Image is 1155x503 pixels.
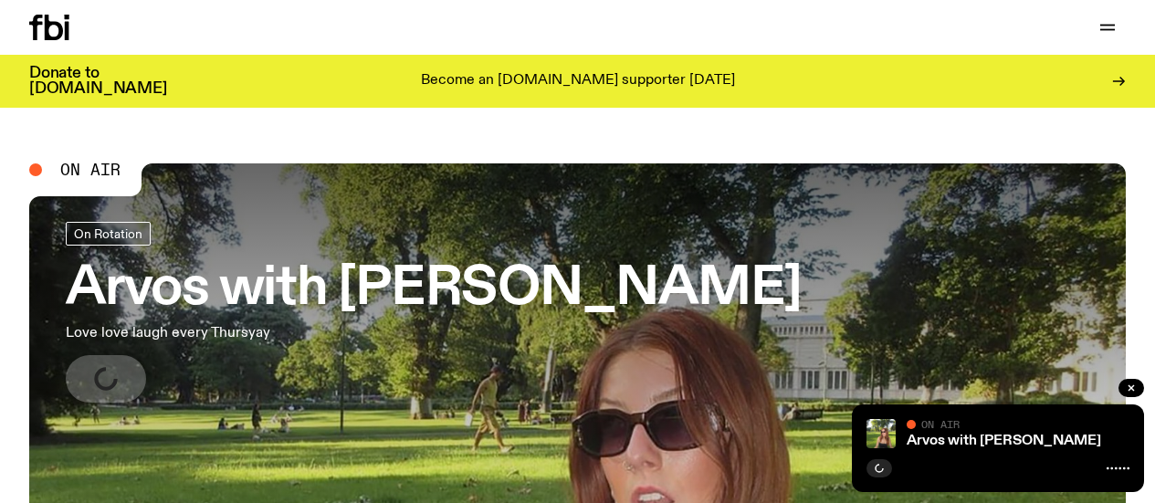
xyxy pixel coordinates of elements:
h3: Donate to [DOMAIN_NAME] [29,66,167,97]
img: Lizzie Bowles is sitting in a bright green field of grass, with dark sunglasses and a black top. ... [866,419,896,448]
p: Become an [DOMAIN_NAME] supporter [DATE] [421,73,735,89]
span: On Air [921,418,960,430]
span: On Rotation [74,226,142,240]
p: Love love laugh every Thursyay [66,322,533,344]
a: Arvos with [PERSON_NAME]Love love laugh every Thursyay [66,222,802,403]
span: On Air [60,162,121,178]
a: Arvos with [PERSON_NAME] [907,434,1101,448]
a: On Rotation [66,222,151,246]
h3: Arvos with [PERSON_NAME] [66,264,802,315]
